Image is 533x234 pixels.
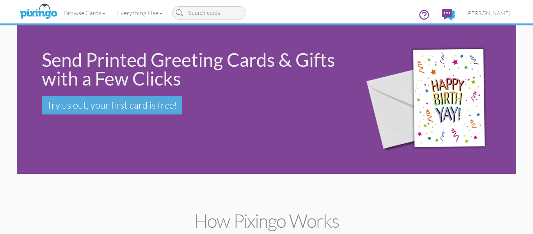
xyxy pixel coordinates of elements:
[42,96,182,114] a: Try us out, your first card is free!
[354,27,514,172] img: 942c5090-71ba-4bfc-9a92-ca782dcda692.png
[58,3,111,23] a: Browse Cards
[466,10,510,16] span: [PERSON_NAME]
[172,6,246,20] input: Search cards
[42,50,343,88] div: Send Printed Greeting Cards & Gifts with a Few Clicks
[111,3,168,23] a: Everything Else
[460,3,516,23] a: [PERSON_NAME]
[47,99,177,111] span: Try us out, your first card is free!
[30,211,503,231] h2: How Pixingo works
[442,9,455,21] img: comments.svg
[18,2,59,21] img: pixingo logo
